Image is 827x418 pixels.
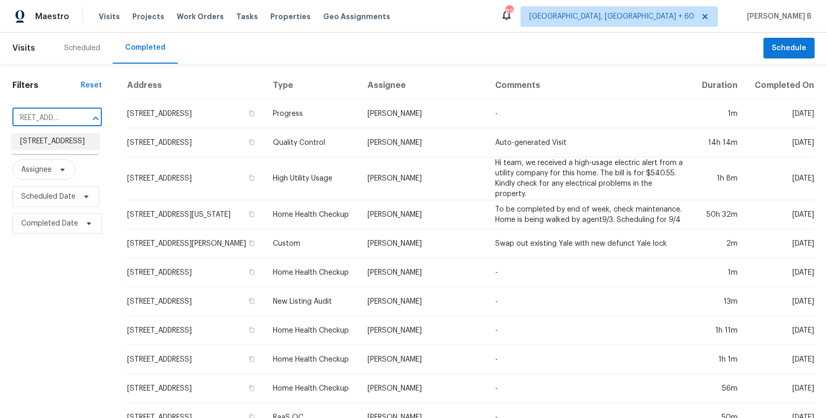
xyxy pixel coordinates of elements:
td: [STREET_ADDRESS] [127,258,265,287]
th: Type [265,72,359,99]
button: Copy Address [247,383,256,393]
td: [DATE] [746,345,815,374]
th: Completed On [746,72,815,99]
div: 828 [506,6,513,17]
th: Assignee [359,72,487,99]
td: [DATE] [746,229,815,258]
button: Copy Address [247,354,256,364]
td: [STREET_ADDRESS][US_STATE] [127,200,265,229]
td: Home Health Checkup [265,200,359,229]
span: Visits [12,37,35,59]
td: Auto-generated Visit [487,128,693,157]
td: [STREET_ADDRESS][PERSON_NAME] [127,229,265,258]
td: 1h 1m [694,345,746,374]
td: [PERSON_NAME] [359,229,487,258]
div: Completed [125,42,165,53]
span: [GEOGRAPHIC_DATA], [GEOGRAPHIC_DATA] + 60 [529,11,694,22]
td: [PERSON_NAME] [359,316,487,345]
button: Copy Address [247,296,256,306]
td: Hi team, we received a high-usage electric alert from a utility company for this home. The bill i... [487,157,693,200]
td: 14h 14m [694,128,746,157]
td: [DATE] [746,258,815,287]
span: Completed Date [21,218,78,229]
td: New Listing Audit [265,287,359,316]
input: Search for an address... [12,110,73,126]
th: Duration [694,72,746,99]
td: 13m [694,287,746,316]
td: To be completed by end of week, check maintenance. Home is being walked by agent9/3. Scheduling f... [487,200,693,229]
td: - [487,374,693,403]
td: - [487,99,693,128]
td: Custom [265,229,359,258]
li: [STREET_ADDRESS] [12,133,99,150]
td: Home Health Checkup [265,345,359,374]
th: Address [127,72,265,99]
button: Copy Address [247,173,256,183]
td: - [487,287,693,316]
span: Assignee [21,165,52,175]
td: Swap out existing Yale with new defunct Yale lock [487,229,693,258]
td: [DATE] [746,99,815,128]
td: 2m [694,229,746,258]
td: - [487,316,693,345]
td: Quality Control [265,128,359,157]
td: [PERSON_NAME] [359,99,487,128]
td: Home Health Checkup [265,316,359,345]
td: [PERSON_NAME] [359,345,487,374]
h1: Filters [12,80,81,91]
td: 50h 32m [694,200,746,229]
td: [DATE] [746,128,815,157]
td: Progress [265,99,359,128]
td: [PERSON_NAME] [359,200,487,229]
td: [STREET_ADDRESS] [127,128,265,157]
td: 1m [694,258,746,287]
td: 1h 11m [694,316,746,345]
td: [STREET_ADDRESS] [127,157,265,200]
td: [PERSON_NAME] [359,128,487,157]
td: 56m [694,374,746,403]
td: [PERSON_NAME] [359,287,487,316]
span: Work Orders [177,11,224,22]
button: Copy Address [247,238,256,248]
td: [DATE] [746,157,815,200]
button: Copy Address [247,325,256,335]
button: Copy Address [247,210,256,219]
td: [PERSON_NAME] [359,258,487,287]
div: Scheduled [64,43,100,53]
span: Properties [270,11,311,22]
td: - [487,345,693,374]
td: - [487,258,693,287]
span: Visits [99,11,120,22]
td: [STREET_ADDRESS] [127,374,265,403]
td: 1h 8m [694,157,746,200]
td: [DATE] [746,287,815,316]
td: [STREET_ADDRESS] [127,345,265,374]
td: Home Health Checkup [265,258,359,287]
th: Comments [487,72,693,99]
span: Projects [132,11,164,22]
button: Schedule [763,38,815,59]
td: 1m [694,99,746,128]
td: [STREET_ADDRESS] [127,99,265,128]
td: [DATE] [746,200,815,229]
button: Close [88,111,103,126]
td: High Utility Usage [265,157,359,200]
td: [STREET_ADDRESS] [127,316,265,345]
button: Copy Address [247,138,256,147]
span: Tasks [236,13,258,20]
td: Home Health Checkup [265,374,359,403]
span: Maestro [35,11,69,22]
button: Copy Address [247,267,256,277]
div: Reset [81,80,102,91]
td: [PERSON_NAME] [359,157,487,200]
td: [PERSON_NAME] [359,374,487,403]
span: [PERSON_NAME] B [743,11,811,22]
span: Geo Assignments [323,11,390,22]
span: Schedule [772,42,806,55]
td: [STREET_ADDRESS] [127,287,265,316]
td: [DATE] [746,374,815,403]
td: [DATE] [746,316,815,345]
button: Copy Address [247,109,256,118]
span: Scheduled Date [21,191,75,202]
